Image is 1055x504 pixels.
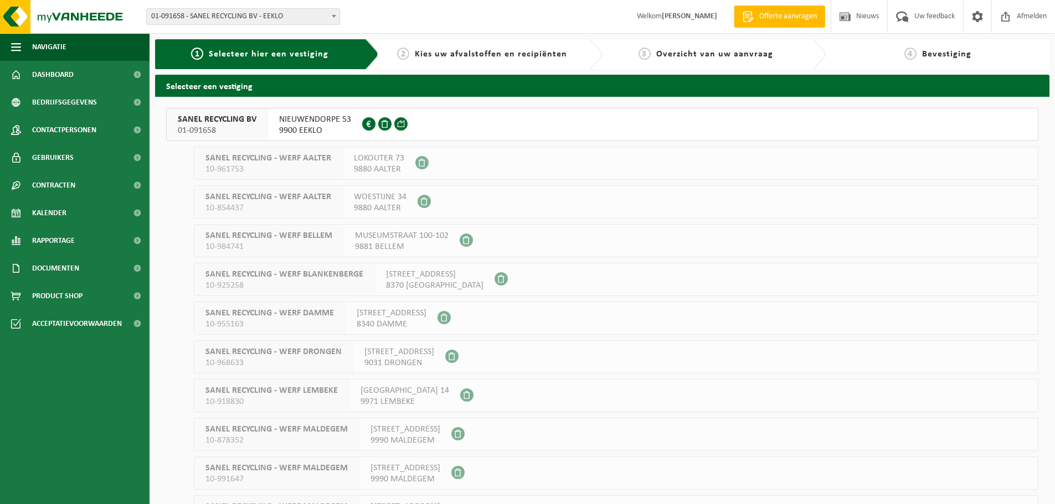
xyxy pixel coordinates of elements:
[147,9,339,24] span: 01-091658 - SANEL RECYCLING BV - EEKLO
[355,241,449,252] span: 9881 BELLEM
[357,319,426,330] span: 8340 DAMME
[922,50,971,59] span: Bevestiging
[361,385,449,396] span: [GEOGRAPHIC_DATA] 14
[364,357,434,368] span: 9031 DRONGEN
[357,308,426,319] span: [STREET_ADDRESS]
[756,11,820,22] span: Offerte aanvragen
[191,48,203,60] span: 1
[386,280,483,291] span: 8370 [GEOGRAPHIC_DATA]
[370,435,440,446] span: 9990 MALDEGEM
[166,108,1038,141] button: SANEL RECYCLING BV 01-091658 NIEUWENDORPE 539900 EEKLO
[354,164,404,175] span: 9880 AALTER
[656,50,773,59] span: Overzicht van uw aanvraag
[370,463,440,474] span: [STREET_ADDRESS]
[32,33,66,61] span: Navigatie
[205,280,363,291] span: 10-925258
[662,12,717,20] strong: [PERSON_NAME]
[205,396,338,407] span: 10-918830
[205,202,331,214] span: 10-854437
[32,61,74,89] span: Dashboard
[279,114,351,125] span: NIEUWENDORPE 53
[32,116,96,144] span: Contactpersonen
[32,199,66,227] span: Kalender
[355,230,449,241] span: MUSEUMSTRAAT 100-102
[32,310,122,337] span: Acceptatievoorwaarden
[205,230,332,241] span: SANEL RECYCLING - WERF BELLEM
[415,50,567,59] span: Kies uw afvalstoffen en recipiënten
[386,269,483,280] span: [STREET_ADDRESS]
[370,424,440,435] span: [STREET_ADDRESS]
[32,254,79,282] span: Documenten
[205,153,331,164] span: SANEL RECYCLING - WERF AALTER
[205,319,334,330] span: 10-955163
[370,474,440,485] span: 9990 MALDEGEM
[178,114,256,125] span: SANEL RECYCLING BV
[205,357,342,368] span: 10-968633
[354,191,406,202] span: WOESTIJNE 34
[205,164,331,175] span: 10-961753
[205,463,348,474] span: SANEL RECYCLING - WERF MALDEGEM
[205,474,348,485] span: 10-991647
[205,241,332,252] span: 10-984741
[354,153,404,164] span: LOKOUTER 73
[205,191,331,202] span: SANEL RECYCLING - WERF AALTER
[32,227,75,254] span: Rapportage
[397,48,409,60] span: 2
[639,48,651,60] span: 3
[146,8,340,25] span: 01-091658 - SANEL RECYCLING BV - EEKLO
[205,424,348,435] span: SANEL RECYCLING - WERF MALDEGEM
[155,75,1049,96] h2: Selecteer een vestiging
[32,282,83,310] span: Product Shop
[279,125,351,136] span: 9900 EEKLO
[364,346,434,357] span: [STREET_ADDRESS]
[32,172,75,199] span: Contracten
[178,125,256,136] span: 01-091658
[354,202,406,214] span: 9880 AALTER
[209,50,328,59] span: Selecteer hier een vestiging
[361,396,449,407] span: 9971 LEMBEKE
[32,144,74,172] span: Gebruikers
[205,435,348,446] span: 10-878352
[205,346,342,357] span: SANEL RECYCLING - WERF DRONGEN
[32,89,97,116] span: Bedrijfsgegevens
[734,6,825,28] a: Offerte aanvragen
[205,269,363,280] span: SANEL RECYCLING - WERF BLANKENBERGE
[904,48,917,60] span: 4
[205,385,338,396] span: SANEL RECYCLING - WERF LEMBEKE
[205,308,334,319] span: SANEL RECYCLING - WERF DAMME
